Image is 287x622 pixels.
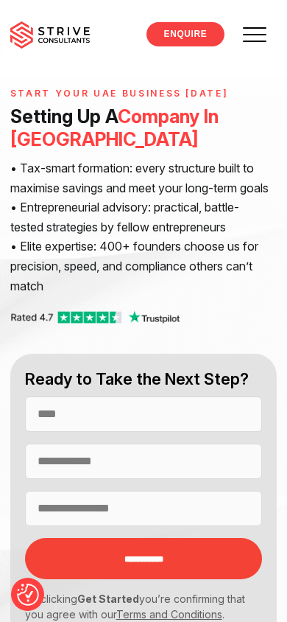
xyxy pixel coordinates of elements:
img: main-logo.svg [10,21,91,48]
strong: Get Started [77,593,139,605]
h2: Ready to Take the Next Step? [25,368,263,391]
a: ENQUIRE [146,22,225,46]
img: Revisit consent button [17,584,39,606]
button: Consent Preferences [17,584,39,606]
p: • Tax-smart formation: every structure built to maximise savings and meet your long-term goals • ... [10,158,272,296]
h1: Setting Up A [10,105,272,151]
h6: Start Your UAE Business [DATE] [10,88,272,98]
a: Terms and Conditions [116,608,222,621]
span: Company In [GEOGRAPHIC_DATA] [10,105,219,150]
